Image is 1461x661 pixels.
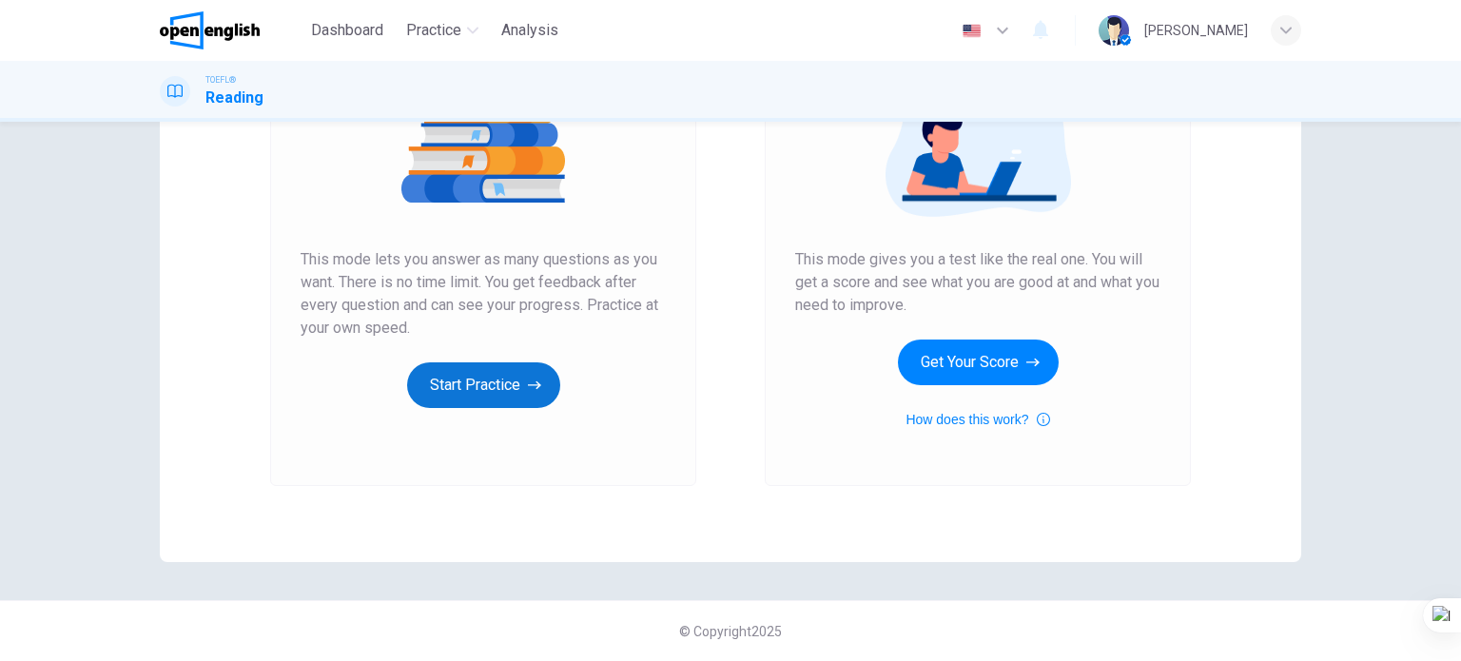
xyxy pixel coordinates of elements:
[301,248,666,340] span: This mode lets you answer as many questions as you want. There is no time limit. You get feedback...
[960,24,984,38] img: en
[494,13,566,48] button: Analysis
[1144,19,1248,42] div: [PERSON_NAME]
[406,19,461,42] span: Practice
[311,19,383,42] span: Dashboard
[679,624,782,639] span: © Copyright 2025
[898,340,1059,385] button: Get Your Score
[795,248,1160,317] span: This mode gives you a test like the real one. You will get a score and see what you are good at a...
[205,87,263,109] h1: Reading
[501,19,558,42] span: Analysis
[205,73,236,87] span: TOEFL®
[399,13,486,48] button: Practice
[160,11,260,49] img: OpenEnglish logo
[160,11,303,49] a: OpenEnglish logo
[407,362,560,408] button: Start Practice
[1099,15,1129,46] img: Profile picture
[303,13,391,48] button: Dashboard
[906,408,1049,431] button: How does this work?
